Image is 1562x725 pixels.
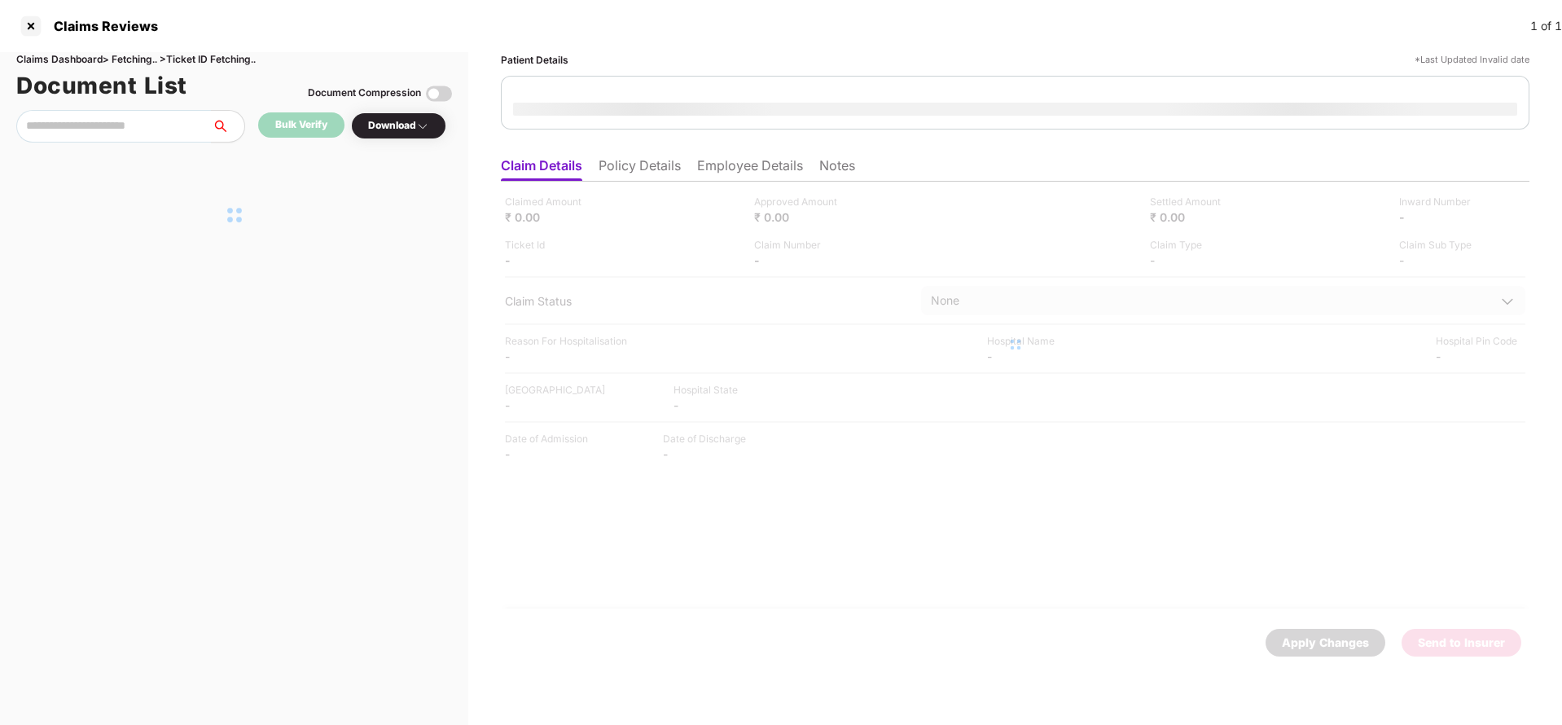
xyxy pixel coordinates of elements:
div: Patient Details [501,52,568,68]
span: search [211,120,244,133]
div: Claims Reviews [44,18,158,34]
div: *Last Updated Invalid date [1415,52,1529,68]
li: Notes [819,157,855,181]
img: svg+xml;base64,PHN2ZyBpZD0iRHJvcGRvd24tMzJ4MzIiIHhtbG5zPSJodHRwOi8vd3d3LnczLm9yZy8yMDAwL3N2ZyIgd2... [416,120,429,133]
img: svg+xml;base64,PHN2ZyBpZD0iVG9nZ2xlLTMyeDMyIiB4bWxucz0iaHR0cDovL3d3dy53My5vcmcvMjAwMC9zdmciIHdpZH... [426,81,452,107]
li: Policy Details [599,157,681,181]
div: Download [368,118,429,134]
button: search [211,110,245,143]
div: Claims Dashboard > Fetching.. > Ticket ID Fetching.. [16,52,452,68]
li: Employee Details [697,157,803,181]
div: 1 of 1 [1530,17,1562,35]
div: Bulk Verify [275,117,327,133]
h1: Document List [16,68,187,103]
div: Document Compression [308,86,421,101]
li: Claim Details [501,157,582,181]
